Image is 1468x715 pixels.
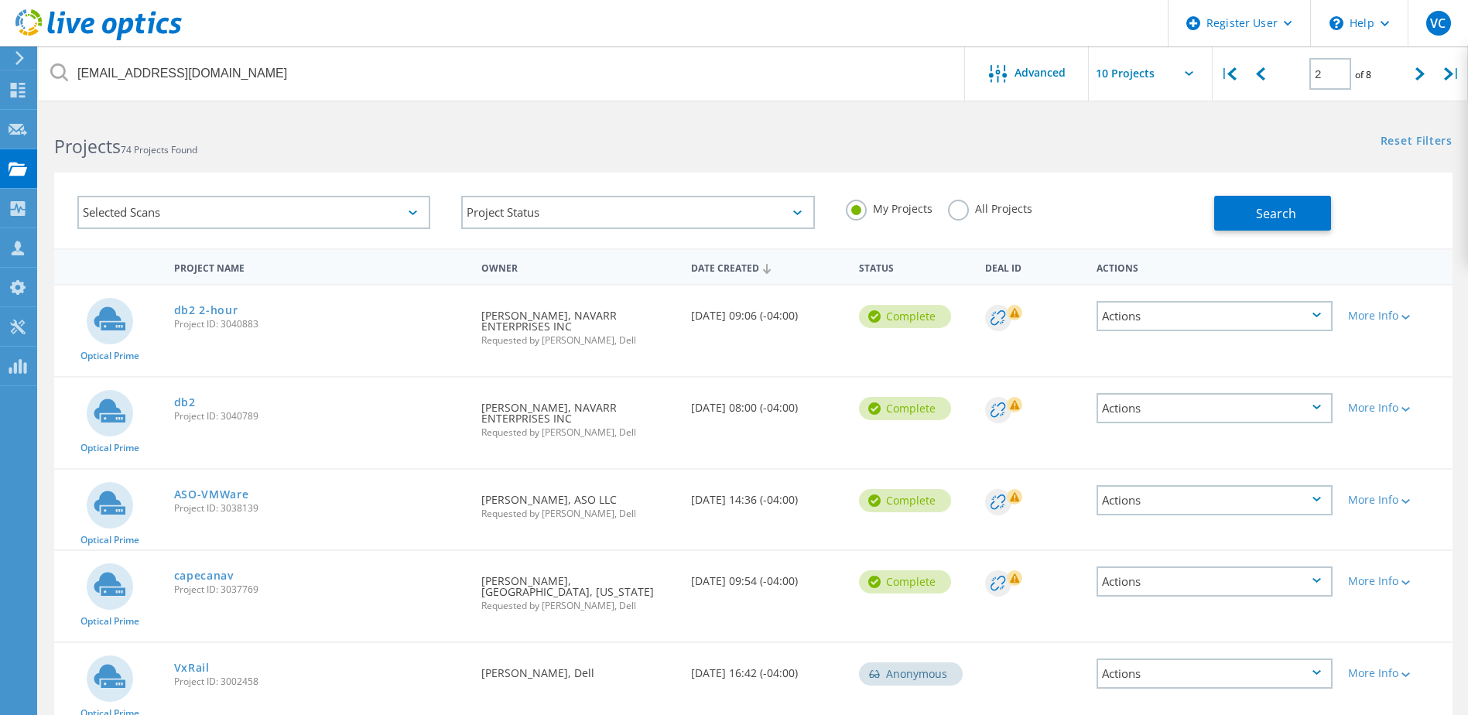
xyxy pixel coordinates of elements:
span: Requested by [PERSON_NAME], Dell [481,336,676,345]
input: Search projects by name, owner, ID, company, etc [39,46,966,101]
div: Actions [1089,252,1340,281]
b: Projects [54,134,121,159]
div: Date Created [683,252,851,282]
label: All Projects [948,200,1032,214]
span: Search [1256,205,1296,222]
div: [DATE] 14:36 (-04:00) [683,470,851,521]
span: Requested by [PERSON_NAME], Dell [481,509,676,518]
div: Selected Scans [77,196,430,229]
div: [PERSON_NAME], Dell [474,643,683,694]
div: [PERSON_NAME], NAVARR ENTERPRISES INC [474,286,683,361]
div: | [1213,46,1244,101]
div: [PERSON_NAME], ASO LLC [474,470,683,534]
div: [DATE] 16:42 (-04:00) [683,643,851,694]
span: Project ID: 3040883 [174,320,467,329]
span: 74 Projects Found [121,143,197,156]
div: More Info [1348,402,1445,413]
span: Requested by [PERSON_NAME], Dell [481,428,676,437]
div: Actions [1097,393,1333,423]
a: VxRail [174,662,210,673]
a: Reset Filters [1381,135,1453,149]
label: My Projects [846,200,932,214]
div: [DATE] 09:06 (-04:00) [683,286,851,337]
div: [PERSON_NAME], [GEOGRAPHIC_DATA], [US_STATE] [474,551,683,626]
div: Actions [1097,659,1333,689]
a: db2 2-hour [174,305,238,316]
div: [DATE] 09:54 (-04:00) [683,551,851,602]
div: Complete [859,397,951,420]
div: Actions [1097,566,1333,597]
div: Actions [1097,301,1333,331]
a: ASO-VMWare [174,489,249,500]
div: Anonymous [859,662,963,686]
div: Project Name [166,252,474,281]
a: capecanav [174,570,234,581]
div: | [1436,46,1468,101]
div: [DATE] 08:00 (-04:00) [683,378,851,429]
div: Complete [859,305,951,328]
span: VC [1430,17,1446,29]
a: db2 [174,397,196,408]
div: Owner [474,252,683,281]
div: Status [851,252,977,281]
span: Optical Prime [80,617,139,626]
span: of 8 [1355,68,1371,81]
div: Project Status [461,196,814,229]
span: Optical Prime [80,535,139,545]
span: Optical Prime [80,443,139,453]
span: Project ID: 3038139 [174,504,467,513]
a: Live Optics Dashboard [15,32,182,43]
div: [PERSON_NAME], NAVARR ENTERPRISES INC [474,378,683,453]
span: Project ID: 3040789 [174,412,467,421]
span: Project ID: 3002458 [174,677,467,686]
div: More Info [1348,576,1445,587]
span: Requested by [PERSON_NAME], Dell [481,601,676,611]
button: Search [1214,196,1331,231]
div: Actions [1097,485,1333,515]
span: Optical Prime [80,351,139,361]
div: Complete [859,570,951,594]
span: Advanced [1015,67,1066,78]
div: Deal Id [977,252,1090,281]
svg: \n [1329,16,1343,30]
span: Project ID: 3037769 [174,585,467,594]
div: Complete [859,489,951,512]
div: More Info [1348,310,1445,321]
div: More Info [1348,668,1445,679]
div: More Info [1348,494,1445,505]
